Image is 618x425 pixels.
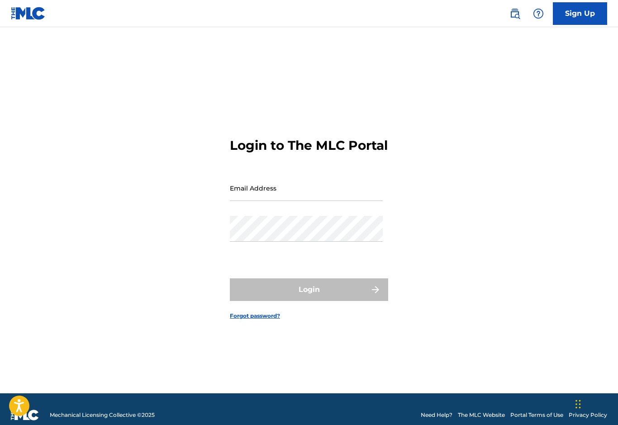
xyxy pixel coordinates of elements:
div: Drag [575,391,581,418]
a: Portal Terms of Use [510,411,563,419]
img: MLC Logo [11,7,46,20]
img: logo [11,410,39,420]
a: Need Help? [421,411,452,419]
h3: Login to The MLC Portal [230,138,388,153]
a: Public Search [506,5,524,23]
span: Mechanical Licensing Collective © 2025 [50,411,155,419]
a: Sign Up [553,2,607,25]
a: Forgot password? [230,312,280,320]
a: The MLC Website [458,411,505,419]
a: Privacy Policy [569,411,607,419]
img: help [533,8,544,19]
iframe: Chat Widget [573,382,618,425]
div: Help [529,5,547,23]
img: search [509,8,520,19]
